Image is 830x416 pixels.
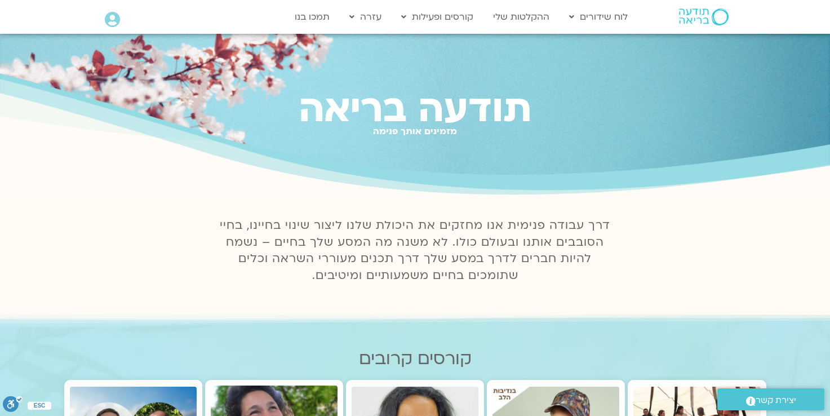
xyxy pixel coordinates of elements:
[64,349,766,369] h2: קורסים קרובים
[396,6,479,28] a: קורסים ופעילות
[679,8,729,25] img: תודעה בריאה
[344,6,387,28] a: עזרה
[289,6,335,28] a: תמכו בנו
[487,6,555,28] a: ההקלטות שלי
[717,388,824,410] a: יצירת קשר
[756,393,796,408] span: יצירת קשר
[563,6,633,28] a: לוח שידורים
[214,217,617,285] p: דרך עבודה פנימית אנו מחזקים את היכולת שלנו ליצור שינוי בחיינו, בחיי הסובבים אותנו ובעולם כולו. לא...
